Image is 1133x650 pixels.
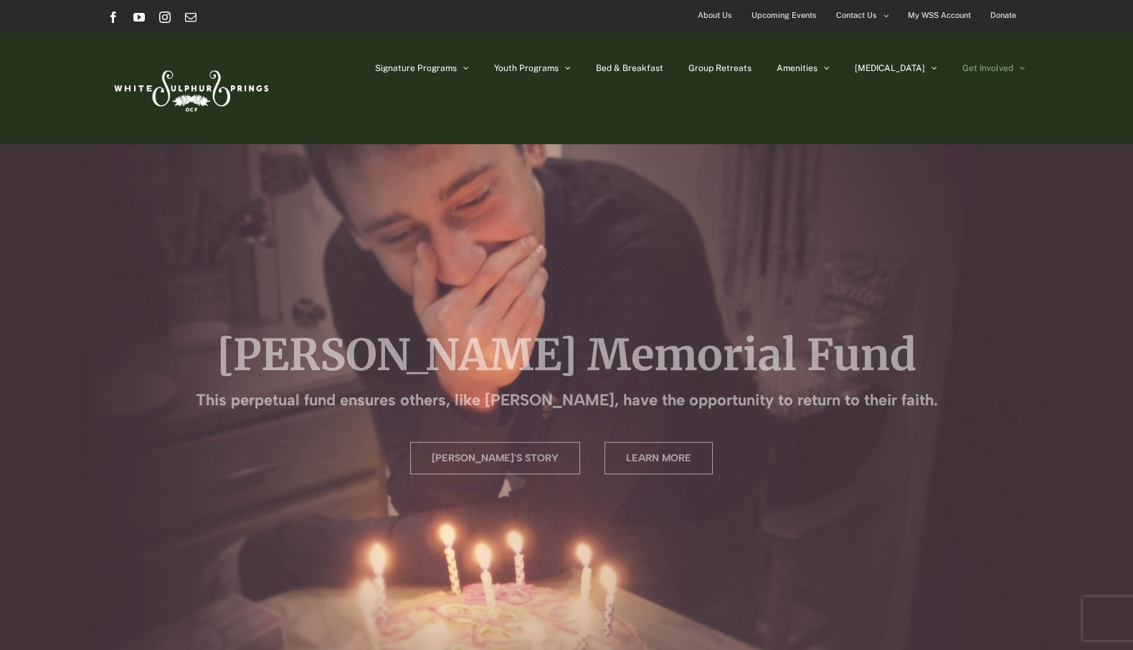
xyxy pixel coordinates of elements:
[159,11,171,23] a: Instagram
[596,64,663,72] span: Bed & Breakfast
[605,442,713,474] a: Learn More
[375,32,469,104] a: Signature Programs
[777,32,830,104] a: Amenities
[185,11,196,23] a: Email
[108,55,272,122] img: White Sulphur Springs Logo
[777,64,817,72] span: Amenities
[494,32,571,104] a: Youth Programs
[432,452,559,464] span: [PERSON_NAME]'s Story
[410,442,580,474] a: [PERSON_NAME]'s Story
[108,11,119,23] a: Facebook
[752,5,817,26] span: Upcoming Events
[196,391,938,410] h3: This perpetual fund ensures others, like [PERSON_NAME], have the opportunity to return to their f...
[962,64,1013,72] span: Get Involved
[962,32,1025,104] a: Get Involved
[596,32,663,104] a: Bed & Breakfast
[133,11,145,23] a: YouTube
[908,5,971,26] span: My WSS Account
[688,32,752,104] a: Group Retreats
[698,5,732,26] span: About Us
[836,5,877,26] span: Contact Us
[688,64,752,72] span: Group Retreats
[217,329,916,381] h2: [PERSON_NAME] Memorial Fund
[494,64,559,72] span: Youth Programs
[855,64,925,72] span: [MEDICAL_DATA]
[375,64,457,72] span: Signature Programs
[855,32,937,104] a: [MEDICAL_DATA]
[626,452,691,464] span: Learn More
[990,5,1016,26] span: Donate
[375,32,1025,104] nav: Main Menu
